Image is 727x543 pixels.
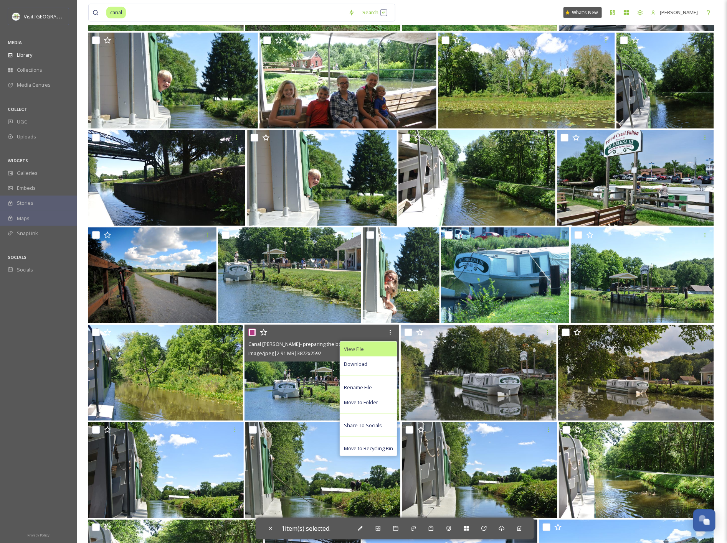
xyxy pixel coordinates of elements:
[245,325,399,421] img: Canal Fulton- preparing the boat for a ride.JPG
[8,106,27,112] span: COLLECT
[398,130,555,226] img: Canal Fulton- view of the canal and horses.JPG
[344,445,393,452] span: Move to Recycling Bin
[106,7,126,18] span: canal
[344,384,372,391] span: Rename File
[616,33,714,128] img: Canal Fulton- view of the canal and horses 2.jpg
[557,130,714,226] img: Canalway Center- St. Helena sign and boat.JPG
[363,227,440,323] img: Canal Fulton- close up of kids.JPG
[17,118,27,125] span: UGC
[17,184,36,192] span: Embeds
[8,158,28,163] span: WIDGETS
[401,325,557,421] img: Canal Fulton- St. Helena view of the canal.jpg
[559,422,714,518] img: Canal Fulton- ducks on the canal.JPG
[438,33,615,128] img: Canal Fulton- greenery.JPG
[12,13,20,20] img: download.jpeg
[571,227,714,323] img: Canal Fulton- close up where the boat takes off.JPG
[17,230,38,237] span: SnapLink
[247,130,397,226] img: Canal Fulton- one kid looking out of the boat.JPG
[8,254,26,260] span: SOCIALS
[344,399,378,406] span: Move to Folder
[218,227,362,323] img: Canal Fulton- boat passengers arriving.JPG
[88,130,245,226] img: Canal Fulton- canal and bridge.JPG
[27,530,50,539] a: Privacy Policy
[558,325,714,421] img: Canal Fulton- St. Helena view through the trees.jpg
[88,33,258,128] img: St. Helena on the water.jpg
[245,422,401,518] img: Canal Fulton- horses pulling the boat 2.JPG
[344,346,364,353] span: View File
[88,325,243,421] img: Canal Fulton- boat and trees.JPG
[17,215,30,222] span: Maps
[359,5,391,20] div: Search
[88,422,244,518] img: Canal Fulton- horses pulling the boat.JPG
[17,199,33,207] span: Stories
[8,39,22,45] span: MEDIA
[248,350,321,357] span: image/jpeg | 2.91 MB | 3872 x 2592
[17,81,51,89] span: Media Centres
[17,133,36,140] span: Uploads
[563,7,602,18] a: What's New
[27,533,50,538] span: Privacy Policy
[17,51,32,59] span: Library
[88,227,216,323] img: Canal Fulton- Towpath Trail Bike.jpg
[402,422,557,518] img: Canal Fulton- close up of boat horses in background.JPG
[17,266,33,273] span: Socials
[647,5,702,20] a: [PERSON_NAME]
[660,9,698,16] span: [PERSON_NAME]
[17,66,42,74] span: Collections
[24,13,83,20] span: Visit [GEOGRAPHIC_DATA]
[259,33,436,128] img: St. Helena kids.jpg
[693,509,715,531] button: Open Chat
[248,341,377,347] span: Canal [PERSON_NAME]- preparing the boat for a ride.JPG
[344,422,382,429] span: Share To Socials
[17,169,38,177] span: Galleries
[344,360,367,368] span: Download
[441,227,569,323] img: Canal Fulton- close up St. Helena.JPG
[281,524,330,533] span: 1 item(s) selected.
